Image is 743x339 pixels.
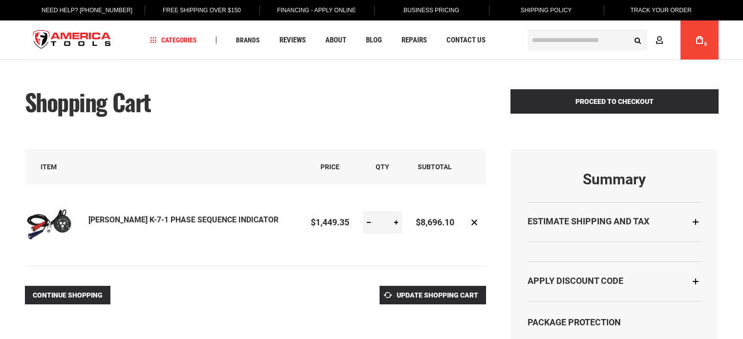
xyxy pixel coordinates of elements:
span: Proceed to Checkout [575,98,654,105]
span: $8,696.10 [416,217,454,227]
a: store logo [25,22,120,59]
span: Repairs [402,37,427,44]
span: Blog [366,37,382,44]
img: GREENLEE K-7-1 PHASE SEQUENCE INDICATOR [25,197,74,246]
strong: Apply Discount Code [528,276,623,286]
a: Brands [232,34,264,47]
span: Brands [236,37,260,43]
span: Continue Shopping [33,291,103,299]
a: Blog [361,34,386,47]
button: Update Shopping Cart [380,286,486,304]
span: Qty [376,163,389,171]
a: GREENLEE K-7-1 PHASE SEQUENCE INDICATOR [25,197,88,248]
a: Reviews [275,34,310,47]
a: About [321,34,351,47]
span: Reviews [279,37,306,44]
span: Categories [150,37,197,43]
span: Contact Us [446,37,486,44]
a: Categories [146,34,201,47]
span: 6 [704,41,707,47]
a: 6 [690,20,709,60]
img: America Tools [25,22,120,59]
span: About [325,37,346,44]
span: Item [41,163,57,171]
a: [PERSON_NAME] K-7-1 PHASE SEQUENCE INDICATOR [88,215,278,224]
span: Shipping Policy [521,7,572,14]
span: Subtotal [418,163,452,171]
a: Repairs [397,34,431,47]
span: Update Shopping Cart [397,291,478,299]
span: Price [320,163,340,171]
button: Search [629,31,647,49]
a: Continue Shopping [25,286,110,304]
strong: Estimate Shipping and Tax [528,216,649,226]
a: Contact Us [442,34,490,47]
span: Shopping Cart [25,84,151,119]
span: $1,449.35 [311,217,349,227]
div: Package Protection [528,316,701,329]
button: Proceed to Checkout [510,89,719,114]
strong: Summary [528,171,701,187]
